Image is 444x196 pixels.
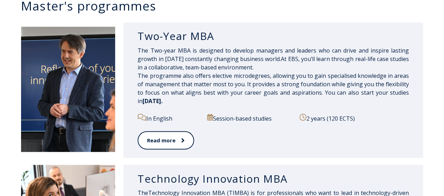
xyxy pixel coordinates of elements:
p: In English [138,114,201,123]
img: DSC_2098 [21,27,115,152]
span: The Two-year MBA is designed to develop managers and leaders who can drive and inspire lasting gr... [138,47,409,96]
p: Session-based studies [207,114,294,123]
h3: Two-Year MBA [138,29,409,43]
a: Read more [138,131,194,150]
h3: Technology Innovation MBA [138,172,409,185]
p: 2 years (120 ECTS) [299,114,409,123]
span: You can also start your studies in [138,89,409,105]
span: [DATE]. [143,97,163,105]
